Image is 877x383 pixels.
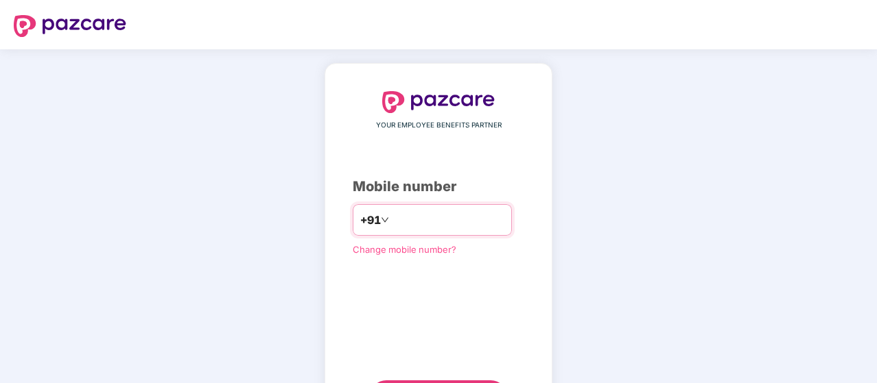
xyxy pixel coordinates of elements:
span: down [381,216,389,224]
span: +91 [360,212,381,229]
a: Change mobile number? [353,244,456,255]
div: Mobile number [353,176,524,197]
span: YOUR EMPLOYEE BENEFITS PARTNER [376,120,502,131]
img: logo [14,15,126,37]
img: logo [382,91,495,113]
